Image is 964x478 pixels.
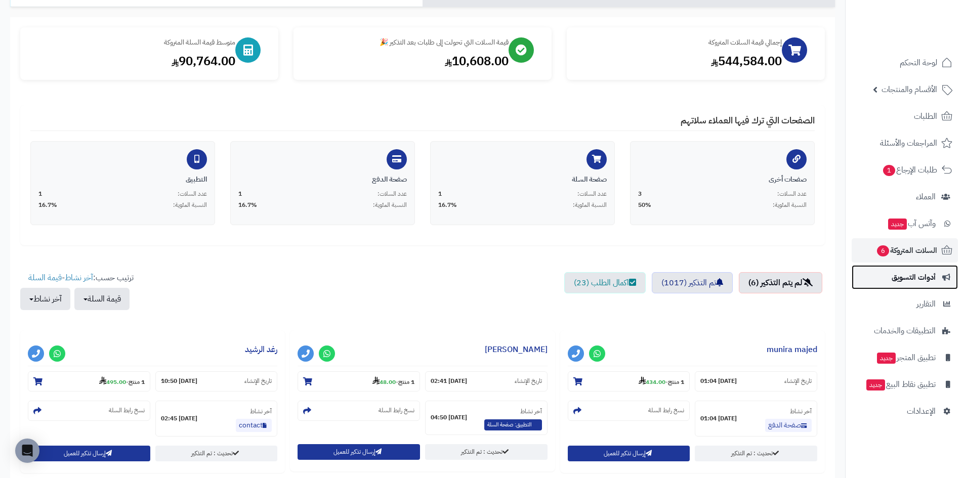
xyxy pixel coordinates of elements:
small: - [639,376,684,386]
a: التقارير [852,292,958,316]
span: عدد السلات: [777,190,807,198]
span: الإعدادات [907,404,936,418]
small: نسخ رابط السلة [109,406,145,415]
small: تاريخ الإنشاء [244,377,272,385]
small: - [99,376,145,386]
a: تحديث : تم التذكير [155,446,278,461]
a: لوحة التحكم [852,51,958,75]
div: صفحات أخرى [638,175,807,185]
a: السلات المتروكة6 [852,238,958,263]
div: صفحة السلة [438,175,607,185]
strong: 1 منتج [398,377,414,386]
span: وآتس آب [887,216,936,231]
a: الإعدادات [852,399,958,423]
span: عدد السلات: [378,190,407,198]
span: 1 [883,164,896,177]
span: التطبيق: صفحة السلة [484,419,542,430]
a: آخر نشاط [65,272,93,284]
div: 90,764.00 [30,53,235,70]
a: تطبيق نقاط البيعجديد [852,372,958,397]
a: العملاء [852,185,958,209]
span: الأقسام والمنتجات [882,82,937,97]
a: [PERSON_NAME] [485,343,548,356]
span: السلات المتروكة [876,243,937,257]
strong: 1 منتج [129,377,145,386]
button: إرسال تذكير للعميل [568,446,690,461]
span: العملاء [916,190,936,204]
strong: [DATE] 01:04 [700,377,737,385]
small: آخر نشاط [790,407,812,416]
section: 1 منتج-495.00 [28,371,150,392]
small: تاريخ الإنشاء [515,377,542,385]
span: 1 [38,190,42,198]
span: 16.7% [438,201,457,209]
a: تم التذكير (1017) [652,272,733,293]
span: المراجعات والأسئلة [880,136,937,150]
small: - [372,376,414,386]
span: عدد السلات: [577,190,607,198]
small: آخر نشاط [520,407,542,416]
span: 16.7% [38,201,57,209]
a: قيمة السلة [28,272,62,284]
a: أدوات التسويق [852,265,958,289]
section: 1 منتج-434.00 [568,371,690,392]
strong: 48.00 [372,377,396,386]
small: تاريخ الإنشاء [784,377,812,385]
section: 1 منتج-48.00 [298,371,420,392]
div: قيمة السلات التي تحولت إلى طلبات بعد التذكير 🎉 [304,37,509,48]
div: Open Intercom Messenger [15,439,39,463]
span: طلبات الإرجاع [882,163,937,177]
img: logo-2.png [895,11,954,32]
span: النسبة المئوية: [573,201,607,209]
span: أدوات التسويق [892,270,936,284]
div: صفحة الدفع [238,175,407,185]
h4: الصفحات التي ترك فيها العملاء سلاتهم [30,115,815,131]
strong: [DATE] 10:50 [161,377,197,385]
div: 544,584.00 [577,53,782,70]
a: تحديث : تم التذكير [425,444,548,460]
strong: 434.00 [639,377,665,386]
span: 16.7% [238,201,257,209]
span: تطبيق نقاط البيع [865,377,936,392]
div: متوسط قيمة السلة المتروكة [30,37,235,48]
span: جديد [888,219,907,230]
span: تطبيق المتجر [876,351,936,365]
span: 1 [238,190,242,198]
span: لوحة التحكم [900,56,937,70]
a: صفحة الدفع [765,419,812,432]
span: النسبة المئوية: [173,201,207,209]
strong: [DATE] 04:50 [431,413,467,422]
span: التقارير [916,297,936,311]
small: نسخ رابط السلة [648,406,684,415]
span: 6 [876,245,890,257]
a: لم يتم التذكير (6) [739,272,822,293]
span: النسبة المئوية: [773,201,807,209]
strong: [DATE] 02:45 [161,414,197,423]
span: 1 [438,190,442,198]
span: التطبيقات والخدمات [874,324,936,338]
strong: 495.00 [99,377,126,386]
div: 10,608.00 [304,53,509,70]
span: جديد [877,353,896,364]
a: رغد الرشيد [245,343,277,356]
span: جديد [866,379,885,390]
a: الطلبات [852,104,958,128]
a: munira majed [767,343,817,356]
span: النسبة المئوية: [373,201,407,209]
small: نسخ رابط السلة [379,406,414,415]
section: نسخ رابط السلة [568,401,690,421]
div: إجمالي قيمة السلات المتروكة [577,37,782,48]
button: قيمة السلة [74,288,130,310]
a: تطبيق المتجرجديد [852,345,958,370]
a: التطبيقات والخدمات [852,319,958,343]
strong: [DATE] 01:04 [700,414,737,423]
span: عدد السلات: [178,190,207,198]
span: 50% [638,201,651,209]
a: وآتس آبجديد [852,211,958,236]
span: الطلبات [914,109,937,123]
ul: ترتيب حسب: - [20,272,134,310]
button: آخر نشاط [20,288,70,310]
a: اكمال الطلب (23) [564,272,646,293]
strong: 1 منتج [668,377,684,386]
a: تحديث : تم التذكير [695,446,817,461]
